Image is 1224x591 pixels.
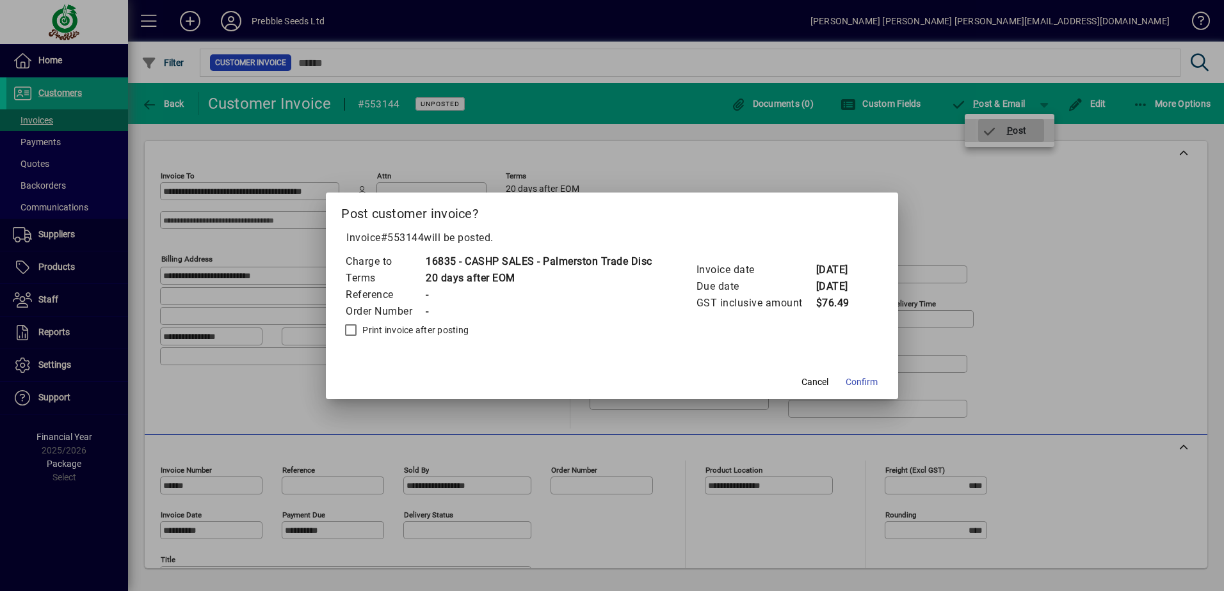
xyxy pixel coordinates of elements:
h2: Post customer invoice? [326,193,898,230]
button: Cancel [794,371,835,394]
td: - [425,287,652,303]
span: Confirm [846,375,878,389]
td: Terms [345,270,425,287]
td: Due date [696,278,816,295]
label: Print invoice after posting [360,324,469,336]
td: [DATE] [816,278,867,295]
td: Reference [345,287,425,303]
p: Invoice will be posted . [341,230,883,246]
td: 20 days after EOM [425,270,652,287]
td: Invoice date [696,262,816,278]
td: Order Number [345,303,425,320]
button: Confirm [841,371,883,394]
td: - [425,303,652,320]
td: 16835 - CASHP SALES - Palmerston Trade Disc [425,253,652,270]
td: $76.49 [816,295,867,311]
span: #553144 [381,232,424,244]
td: GST inclusive amount [696,295,816,311]
span: Cancel [801,375,828,389]
td: Charge to [345,253,425,270]
td: [DATE] [816,262,867,278]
